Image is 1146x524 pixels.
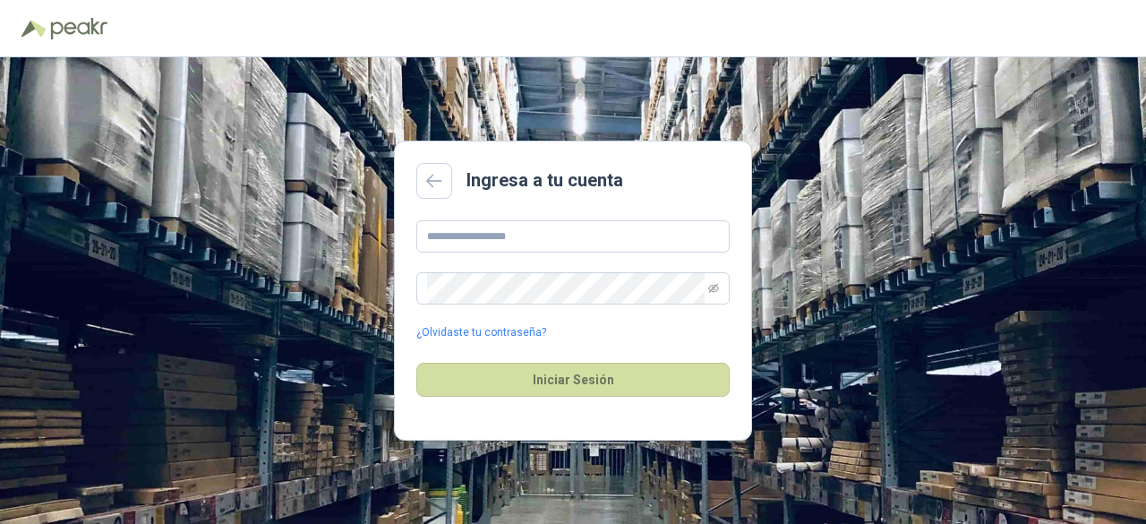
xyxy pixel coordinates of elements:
[416,324,546,341] a: ¿Olvidaste tu contraseña?
[21,20,47,38] img: Logo
[416,363,730,397] button: Iniciar Sesión
[50,18,107,39] img: Peakr
[708,283,719,294] span: eye-invisible
[466,167,623,194] h2: Ingresa a tu cuenta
